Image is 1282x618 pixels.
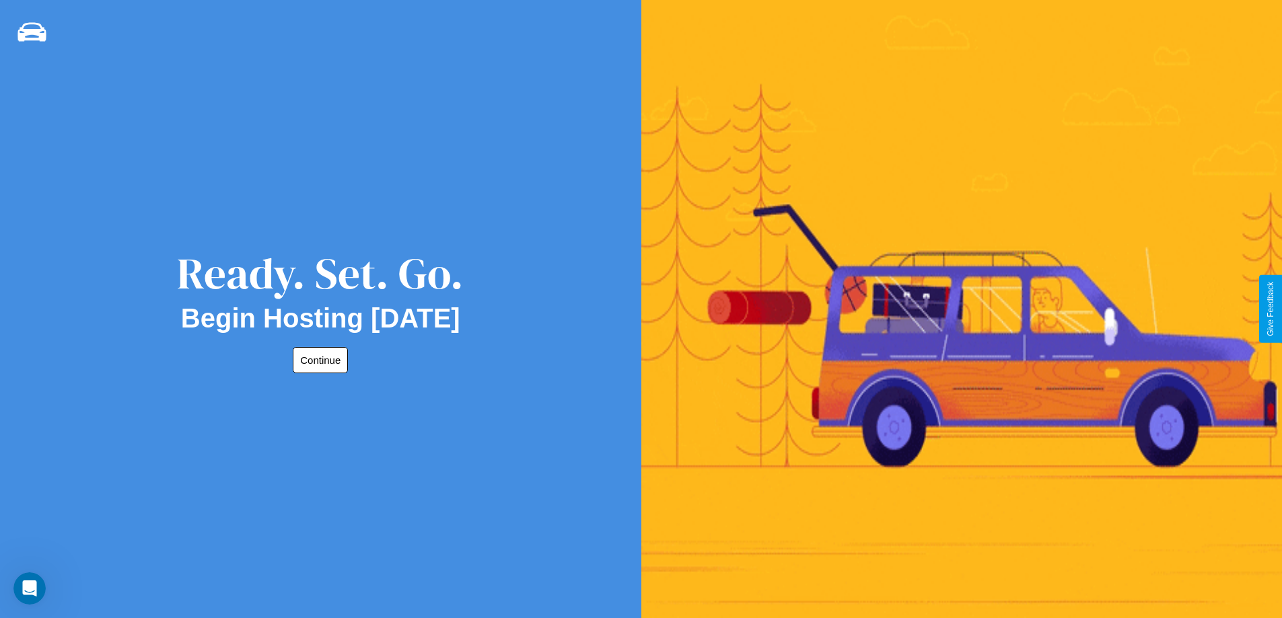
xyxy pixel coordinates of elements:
[13,572,46,605] iframe: Intercom live chat
[181,303,460,334] h2: Begin Hosting [DATE]
[293,347,348,373] button: Continue
[177,243,464,303] div: Ready. Set. Go.
[1266,282,1275,336] div: Give Feedback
